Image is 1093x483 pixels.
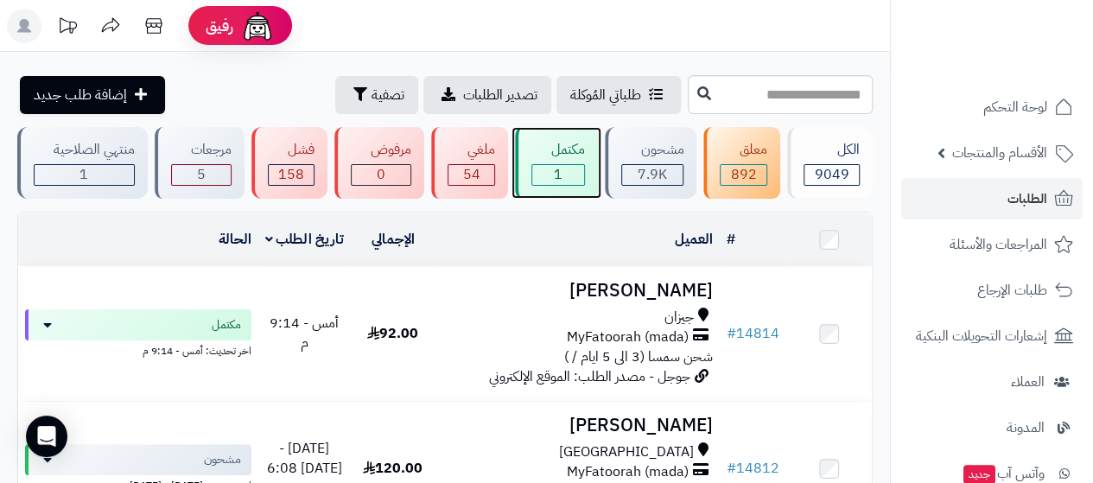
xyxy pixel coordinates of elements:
[804,140,860,160] div: الكل
[564,346,713,367] span: شحن سمسا (3 الى 5 ايام / )
[916,324,1047,348] span: إشعارات التحويلات البنكية
[721,165,766,185] div: 892
[265,229,344,250] a: تاريخ الطلب
[977,278,1047,302] span: طلبات الإرجاع
[815,164,849,185] span: 9049
[664,308,694,327] span: جيزان
[46,9,89,48] a: تحديثات المنصة
[423,76,551,114] a: تصدير الطلبات
[983,95,1047,119] span: لوحة التحكم
[20,76,165,114] a: إضافة طلب جديد
[901,407,1083,448] a: المدونة
[269,165,315,185] div: 158
[248,127,332,199] a: فشل 158
[567,462,689,482] span: MyFatoorah (mada)
[1011,370,1045,394] span: العملاء
[372,85,404,105] span: تصفية
[621,140,684,160] div: مشحون
[462,164,480,185] span: 54
[206,16,233,36] span: رفيق
[212,316,241,334] span: مكتمل
[372,229,415,250] a: الإجمالي
[901,224,1083,265] a: المراجعات والأسئلة
[952,141,1047,165] span: الأقسام والمنتجات
[172,165,231,185] div: 5
[784,127,876,199] a: الكل9049
[79,164,88,185] span: 1
[638,164,667,185] span: 7.9K
[1007,187,1047,211] span: الطلبات
[556,76,681,114] a: طلباتي المُوكلة
[532,165,584,185] div: 1
[950,232,1047,257] span: المراجعات والأسئلة
[270,313,339,353] span: أمس - 9:14 م
[352,165,410,185] div: 0
[727,323,779,344] a: #14814
[559,442,694,462] span: [GEOGRAPHIC_DATA]
[442,281,713,301] h3: [PERSON_NAME]
[14,127,151,199] a: منتهي الصلاحية 1
[34,85,127,105] span: إضافة طلب جديد
[351,140,411,160] div: مرفوض
[377,164,385,185] span: 0
[531,140,585,160] div: مكتمل
[700,127,784,199] a: معلق 892
[25,340,251,359] div: اخر تحديث: أمس - 9:14 م
[489,366,690,387] span: جوجل - مصدر الطلب: الموقع الإلكتروني
[901,270,1083,311] a: طلبات الإرجاع
[278,164,304,185] span: 158
[554,164,562,185] span: 1
[171,140,232,160] div: مرجعات
[675,229,713,250] a: العميل
[335,76,418,114] button: تصفية
[622,165,683,185] div: 7938
[901,361,1083,403] a: العملاء
[727,458,779,479] a: #14812
[363,458,423,479] span: 120.00
[448,165,494,185] div: 54
[197,164,206,185] span: 5
[720,140,767,160] div: معلق
[367,323,418,344] span: 92.00
[901,178,1083,219] a: الطلبات
[34,140,135,160] div: منتهي الصلاحية
[901,86,1083,128] a: لوحة التحكم
[727,458,736,479] span: #
[731,164,757,185] span: 892
[219,229,251,250] a: الحالة
[151,127,248,199] a: مرجعات 5
[204,451,241,468] span: مشحون
[442,416,713,435] h3: [PERSON_NAME]
[35,165,134,185] div: 1
[26,416,67,457] div: Open Intercom Messenger
[240,9,275,43] img: ai-face.png
[463,85,537,105] span: تصدير الطلبات
[570,85,641,105] span: طلباتي المُوكلة
[331,127,428,199] a: مرفوض 0
[428,127,512,199] a: ملغي 54
[512,127,601,199] a: مكتمل 1
[448,140,495,160] div: ملغي
[601,127,701,199] a: مشحون 7.9K
[901,315,1083,357] a: إشعارات التحويلات البنكية
[727,229,735,250] a: #
[268,140,315,160] div: فشل
[727,323,736,344] span: #
[1007,416,1045,440] span: المدونة
[567,327,689,347] span: MyFatoorah (mada)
